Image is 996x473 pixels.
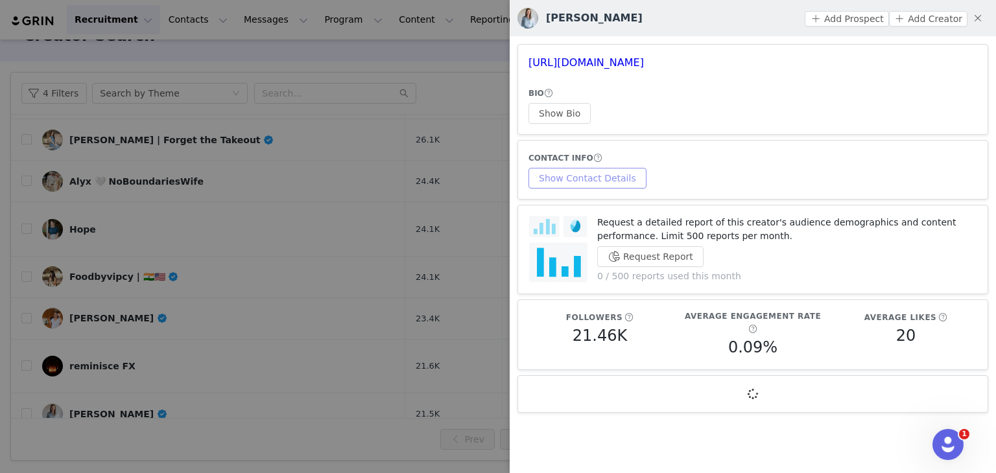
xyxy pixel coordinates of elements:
h5: 21.46K [573,324,627,347]
h5: Average Likes [864,312,936,323]
img: v2 [517,8,538,29]
span: BIO [528,89,544,98]
span: CONTACT INFO [528,154,593,163]
button: Add Prospect [805,11,888,27]
h5: Average Engagement Rate [685,310,821,322]
button: Show Bio [528,103,591,124]
iframe: Intercom live chat [932,429,964,460]
span: 1 [959,429,969,439]
h5: 0.09% [728,336,777,359]
a: [URL][DOMAIN_NAME] [528,56,644,69]
h5: Followers [566,312,622,323]
button: Show Contact Details [528,168,646,189]
h5: 20 [896,324,916,347]
img: audience-report.png [528,216,587,283]
p: Request a detailed report of this creator's audience demographics and content performance. Limit ... [597,216,977,243]
p: 0 / 500 reports used this month [597,270,977,283]
button: Add Creator [889,11,967,27]
button: Request Report [597,246,704,267]
h3: [PERSON_NAME] [546,10,643,26]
